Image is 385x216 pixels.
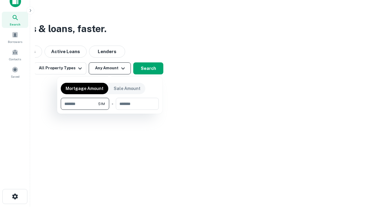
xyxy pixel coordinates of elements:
[112,98,113,110] div: -
[355,149,385,178] iframe: Chat Widget
[66,85,103,92] p: Mortgage Amount
[114,85,140,92] p: Sale Amount
[98,101,105,106] span: $1M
